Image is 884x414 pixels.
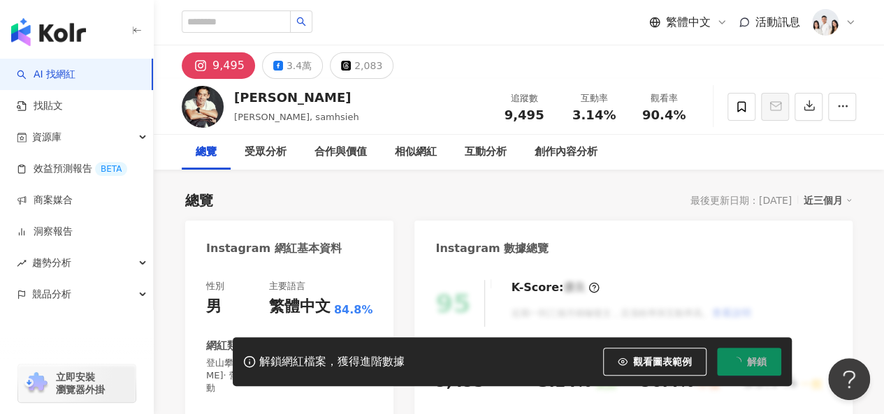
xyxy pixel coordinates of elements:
[690,195,792,206] div: 最後更新日期：[DATE]
[603,348,707,376] button: 觀看圖表範例
[56,371,105,396] span: 立即安裝 瀏覽器外掛
[212,56,245,75] div: 9,495
[206,241,342,256] div: Instagram 網紅基本資料
[182,52,255,79] button: 9,495
[812,9,839,36] img: 20231221_NR_1399_Small.jpg
[206,296,222,318] div: 男
[262,52,323,79] button: 3.4萬
[747,356,767,367] span: 解鎖
[717,348,781,376] button: 解鎖
[572,108,616,122] span: 3.14%
[498,91,551,105] div: 追蹤數
[732,357,741,367] span: loading
[234,112,359,122] span: [PERSON_NAME], samhsieh
[17,99,63,113] a: 找貼文
[395,144,437,161] div: 相似網紅
[296,17,306,27] span: search
[18,364,136,402] a: chrome extension立即安裝 瀏覽器外掛
[511,280,600,295] div: K-Score :
[259,355,405,369] div: 解鎖網紅檔案，獲得進階數據
[206,280,224,293] div: 性別
[633,356,692,367] span: 觀看圖表範例
[287,56,312,75] div: 3.4萬
[314,144,367,161] div: 合作與價值
[17,225,73,239] a: 洞察報告
[32,121,61,153] span: 資源庫
[22,372,50,394] img: chrome extension
[354,56,382,75] div: 2,083
[185,191,213,210] div: 總覽
[245,144,287,161] div: 受眾分析
[32,279,71,310] span: 競品分析
[17,162,127,176] a: 效益預測報告BETA
[234,89,359,106] div: [PERSON_NAME]
[637,91,690,105] div: 觀看率
[182,86,224,128] img: KOL Avatar
[666,15,711,30] span: 繁體中文
[17,193,73,207] a: 商案媒合
[17,258,27,268] span: rise
[804,191,853,209] div: 近三個月
[567,91,621,105] div: 互動率
[334,302,373,318] span: 84.8%
[465,144,507,161] div: 互動分析
[11,18,86,46] img: logo
[642,108,686,122] span: 90.4%
[535,144,597,161] div: 創作內容分析
[269,280,305,293] div: 主要語言
[330,52,393,79] button: 2,083
[196,144,217,161] div: 總覽
[755,15,800,29] span: 活動訊息
[435,241,549,256] div: Instagram 數據總覽
[32,247,71,279] span: 趨勢分析
[505,108,544,122] span: 9,495
[269,296,331,318] div: 繁體中文
[17,68,75,82] a: searchAI 找網紅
